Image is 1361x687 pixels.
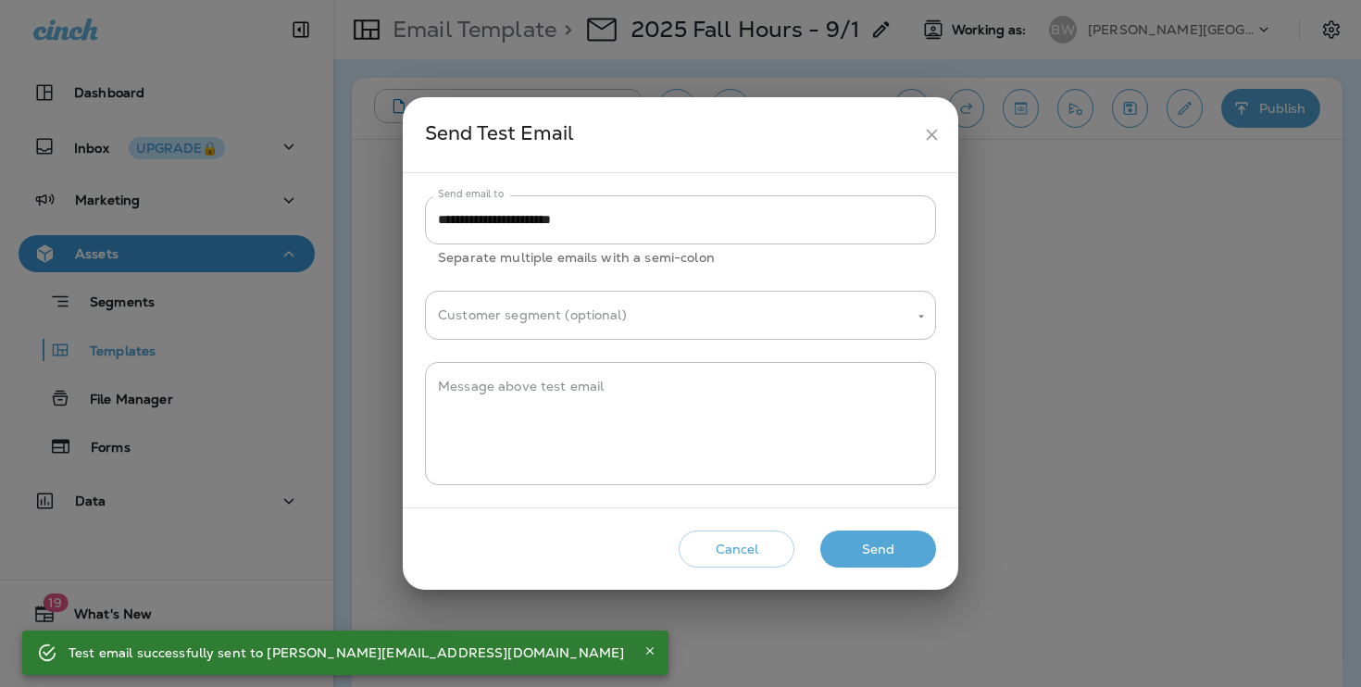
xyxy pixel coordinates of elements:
button: Open [913,308,930,325]
label: Send email to [438,187,504,201]
p: Separate multiple emails with a semi-colon [438,247,923,269]
button: Cancel [679,531,794,568]
button: close [915,118,949,152]
button: Close [639,640,661,662]
div: Send Test Email [425,118,915,152]
div: Test email successfully sent to [PERSON_NAME][EMAIL_ADDRESS][DOMAIN_NAME] [69,636,624,669]
button: Send [820,531,936,568]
